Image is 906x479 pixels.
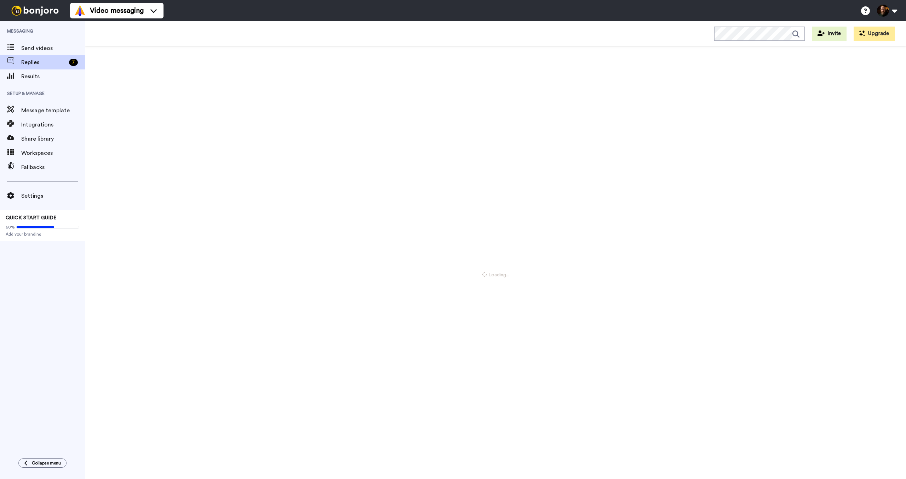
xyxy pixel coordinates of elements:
span: Share library [21,135,85,143]
span: QUICK START GUIDE [6,215,57,220]
div: 7 [69,59,78,66]
span: Replies [21,58,66,67]
span: Send videos [21,44,85,52]
span: 60% [6,224,15,230]
span: Add your branding [6,231,79,237]
img: vm-color.svg [74,5,86,16]
button: Collapse menu [18,458,67,468]
span: Collapse menu [32,460,61,466]
button: Upgrade [854,27,895,41]
img: bj-logo-header-white.svg [8,6,62,16]
button: Invite [812,27,847,41]
span: Fallbacks [21,163,85,171]
span: Results [21,72,85,81]
span: Video messaging [90,6,144,16]
span: Loading... [482,271,509,278]
span: Workspaces [21,149,85,157]
span: Settings [21,192,85,200]
span: Message template [21,106,85,115]
span: Integrations [21,120,85,129]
